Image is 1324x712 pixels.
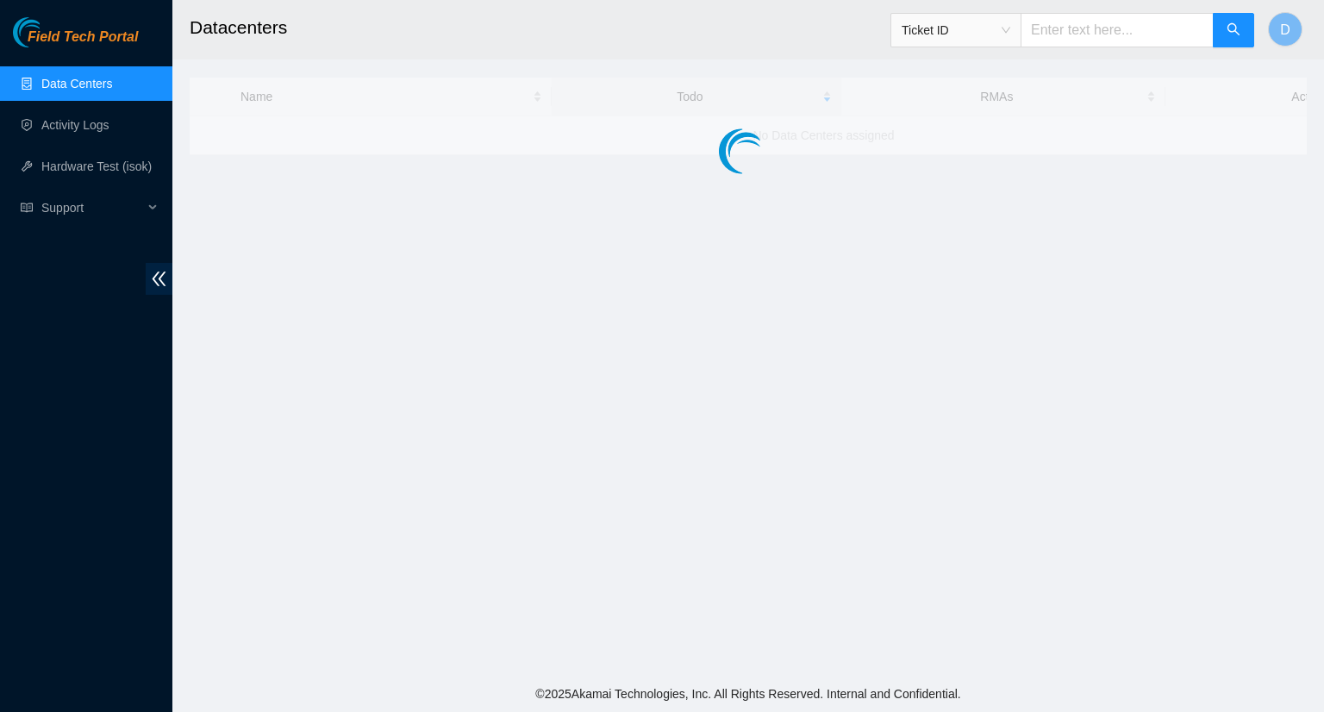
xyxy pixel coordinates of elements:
button: search [1213,13,1254,47]
span: Support [41,190,143,225]
span: read [21,202,33,214]
img: Akamai Technologies [13,17,87,47]
input: Enter text here... [1021,13,1214,47]
span: double-left [146,263,172,295]
footer: © 2025 Akamai Technologies, Inc. All Rights Reserved. Internal and Confidential. [172,676,1324,712]
button: D [1268,12,1302,47]
a: Hardware Test (isok) [41,159,152,173]
a: Activity Logs [41,118,109,132]
a: Data Centers [41,77,112,91]
span: search [1227,22,1240,39]
span: D [1280,19,1290,41]
span: Field Tech Portal [28,29,138,46]
a: Akamai TechnologiesField Tech Portal [13,31,138,53]
span: Ticket ID [902,17,1010,43]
